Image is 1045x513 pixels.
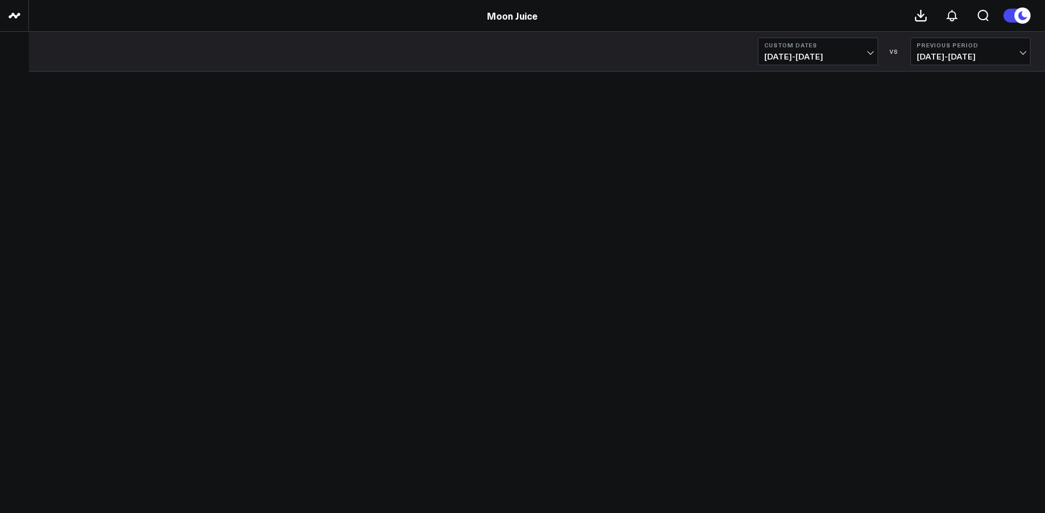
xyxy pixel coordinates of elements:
[764,42,872,49] b: Custom Dates
[910,38,1031,65] button: Previous Period[DATE]-[DATE]
[764,52,872,61] span: [DATE] - [DATE]
[917,42,1024,49] b: Previous Period
[884,48,905,55] div: VS
[917,52,1024,61] span: [DATE] - [DATE]
[487,9,538,22] a: Moon Juice
[758,38,878,65] button: Custom Dates[DATE]-[DATE]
